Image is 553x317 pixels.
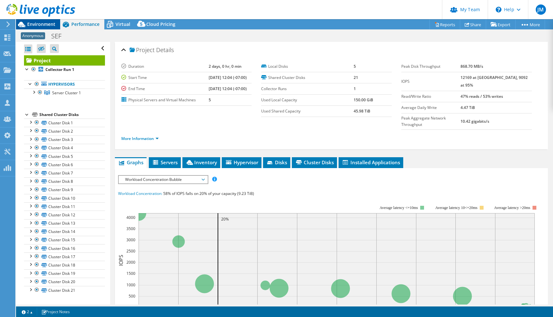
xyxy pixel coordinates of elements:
label: End Time [121,86,209,92]
a: Cluster Disk 13 [24,219,105,228]
b: [DATE] 12:04 (-07:00) [209,75,247,80]
b: Collector Run 1 [45,67,74,72]
label: Local Disks [261,63,354,70]
span: Cloud Pricing [146,21,175,27]
a: Server Cluster 1 [24,89,105,97]
span: Project [130,47,155,53]
a: Export [486,19,516,29]
b: 10.42 gigabits/s [461,119,489,124]
label: Peak Disk Throughput [401,63,461,70]
b: 2 days, 0 hr, 0 min [209,64,242,69]
label: Average Daily Write [401,104,461,111]
a: Cluster Disk 11 [24,202,105,211]
span: Server Cluster 1 [52,90,81,96]
text: 3000 [126,237,135,243]
label: Used Shared Capacity [261,108,354,114]
a: Cluster Disk 16 [24,244,105,252]
label: Shared Cluster Disks [261,74,354,81]
text: 2000 [126,259,135,265]
b: 12169 at [GEOGRAPHIC_DATA], 9092 at 95% [461,75,528,88]
a: Cluster Disk 1 [24,119,105,127]
b: 47% reads / 53% writes [461,94,503,99]
a: Cluster Disk 21 [24,286,105,294]
a: Cluster Disk 4 [24,144,105,152]
label: IOPS [401,78,461,85]
span: Anonymous [21,32,45,39]
label: Peak Aggregate Network Throughput [401,115,461,128]
a: Cluster Disk 3 [24,135,105,144]
a: Hypervisors [24,80,105,89]
label: Used Local Capacity [261,97,354,103]
tspan: Average latency <=10ms [380,205,418,210]
text: 20% [221,216,229,222]
label: Collector Runs [261,86,354,92]
span: Hypervisor [225,159,258,166]
span: Servers [152,159,178,166]
span: JM [536,4,546,15]
span: Performance [71,21,100,27]
text: Average latency >20ms [494,205,530,210]
div: Shared Cluster Disks [39,111,105,119]
a: Cluster Disk 8 [24,177,105,186]
a: Cluster Disk 14 [24,228,105,236]
label: Start Time [121,74,209,81]
a: Cluster Disk 15 [24,236,105,244]
text: 3500 [126,226,135,231]
a: Reports [429,19,460,29]
span: Installed Applications [342,159,400,166]
a: Cluster Disk 9 [24,186,105,194]
a: Cluster Disk 2 [24,127,105,135]
span: Environment [27,21,55,27]
span: Workload Concentration Bubble [122,176,204,183]
b: 150.00 GiB [354,97,373,103]
b: 21 [354,75,358,80]
text: 1500 [126,271,135,276]
text: 1000 [126,282,135,288]
b: 868.70 MB/s [461,64,483,69]
tspan: Average latency 10<=20ms [435,205,477,210]
span: Cluster Disks [295,159,334,166]
label: Duration [121,63,209,70]
a: Collector Run 1 [24,66,105,74]
b: 45.98 TiB [354,108,370,114]
span: 58% of IOPS falls on 20% of your capacity (9.23 TiB) [163,191,254,196]
span: Inventory [186,159,217,166]
a: Project [24,55,105,66]
text: 2500 [126,248,135,254]
text: 500 [129,293,135,299]
a: 2 [17,308,37,316]
a: More Information [121,136,159,141]
a: More [515,19,545,29]
svg: \n [496,7,501,12]
a: Cluster Disk 18 [24,261,105,269]
b: 1 [354,86,356,91]
a: Share [460,19,486,29]
a: Cluster Disk 5 [24,152,105,160]
text: 4000 [126,215,135,220]
span: Workload Concentration: [118,191,162,196]
label: Read/Write Ratio [401,93,461,100]
a: Cluster Disk 6 [24,160,105,169]
a: Cluster Disk 12 [24,211,105,219]
a: Cluster Disk 20 [24,278,105,286]
a: Cluster Disk 17 [24,252,105,261]
a: Cluster Disk 10 [24,194,105,202]
span: Details [156,46,174,54]
a: Cluster Disk 7 [24,169,105,177]
span: Disks [266,159,287,166]
text: IOPS [117,255,124,266]
b: 4.47 TiB [461,105,475,110]
b: 5 [354,64,356,69]
b: [DATE] 12:04 (-07:00) [209,86,247,91]
b: 5 [209,97,211,103]
a: Cluster Disk 19 [24,269,105,278]
span: Virtual [116,21,130,27]
a: Project Notes [37,308,74,316]
h1: SEF [48,33,71,40]
label: Physical Servers and Virtual Machines [121,97,209,103]
span: Graphs [118,159,143,166]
